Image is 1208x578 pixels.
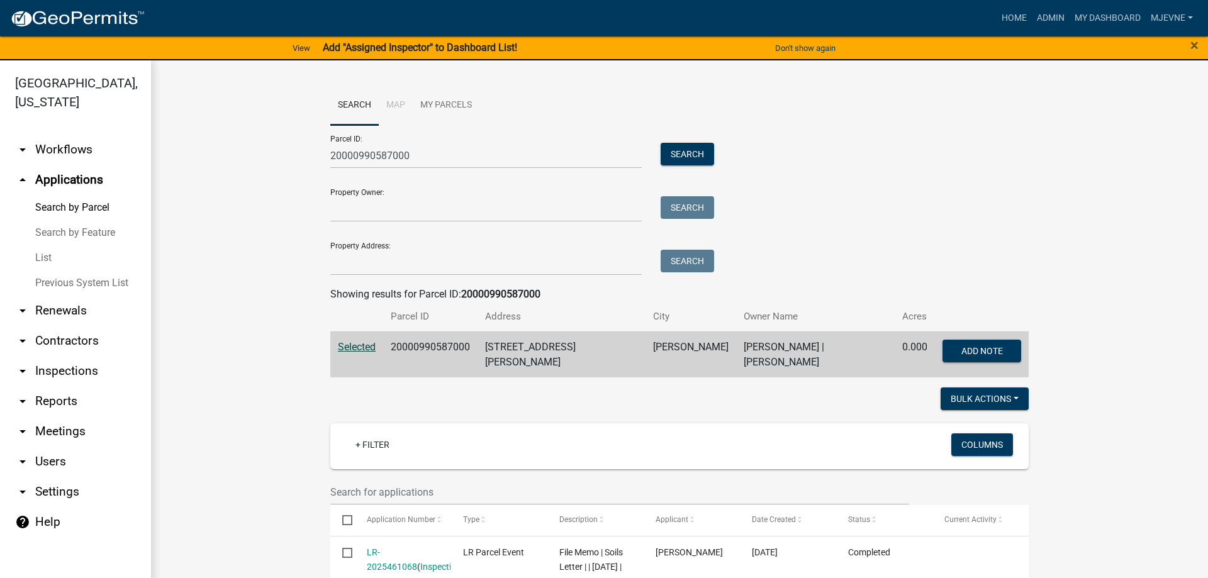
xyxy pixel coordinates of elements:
datatable-header-cell: Application Number [354,505,450,535]
a: My Parcels [413,86,479,126]
span: LR Parcel Event [463,547,524,557]
input: Search for applications [330,479,909,505]
th: City [646,302,736,331]
datatable-header-cell: Select [330,505,354,535]
th: Acres [895,302,935,331]
button: Search [661,143,714,165]
a: View [288,38,315,58]
a: MJevne [1146,6,1198,30]
i: arrow_drop_down [15,454,30,469]
button: Don't show again [770,38,841,58]
a: + Filter [345,433,400,456]
datatable-header-cell: Description [547,505,644,535]
datatable-header-cell: Current Activity [932,505,1029,535]
button: Add Note [942,340,1021,362]
i: arrow_drop_down [15,424,30,439]
span: Completed [848,547,890,557]
a: LR-2025461068 [367,547,417,572]
i: arrow_drop_down [15,364,30,379]
th: Owner Name [736,302,895,331]
button: Columns [951,433,1013,456]
a: Search [330,86,379,126]
i: arrow_drop_down [15,394,30,409]
datatable-header-cell: Status [836,505,932,535]
th: Address [478,302,646,331]
td: [PERSON_NAME] [646,331,736,377]
button: Search [661,250,714,272]
datatable-header-cell: Type [450,505,547,535]
span: Current Activity [944,515,997,524]
i: arrow_drop_down [15,333,30,348]
span: Michelle Jevne [656,547,723,557]
span: Applicant [656,515,688,524]
a: Selected [338,341,376,353]
button: Bulk Actions [941,387,1029,410]
span: Add Note [961,345,1002,355]
i: arrow_drop_up [15,172,30,187]
strong: Add "Assigned Inspector" to Dashboard List! [323,42,517,53]
span: 08/08/2025 [752,547,778,557]
datatable-header-cell: Applicant [644,505,740,535]
th: Parcel ID [383,302,478,331]
i: arrow_drop_down [15,303,30,318]
span: Application Number [367,515,435,524]
button: Close [1190,38,1199,53]
span: × [1190,36,1199,54]
i: arrow_drop_down [15,484,30,499]
span: Date Created [752,515,796,524]
span: Type [463,515,479,524]
strong: 20000990587000 [461,288,540,300]
span: Status [848,515,870,524]
div: Showing results for Parcel ID: [330,287,1029,302]
td: [STREET_ADDRESS][PERSON_NAME] [478,331,646,377]
span: Description [559,515,598,524]
td: [PERSON_NAME] | [PERSON_NAME] [736,331,895,377]
div: ( ) [367,545,439,574]
td: 0.000 [895,331,935,377]
a: Home [997,6,1032,30]
datatable-header-cell: Date Created [740,505,836,535]
a: My Dashboard [1070,6,1146,30]
i: help [15,514,30,530]
a: Admin [1032,6,1070,30]
button: Search [661,196,714,219]
a: Inspections [420,562,466,572]
i: arrow_drop_down [15,142,30,157]
td: 20000990587000 [383,331,478,377]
